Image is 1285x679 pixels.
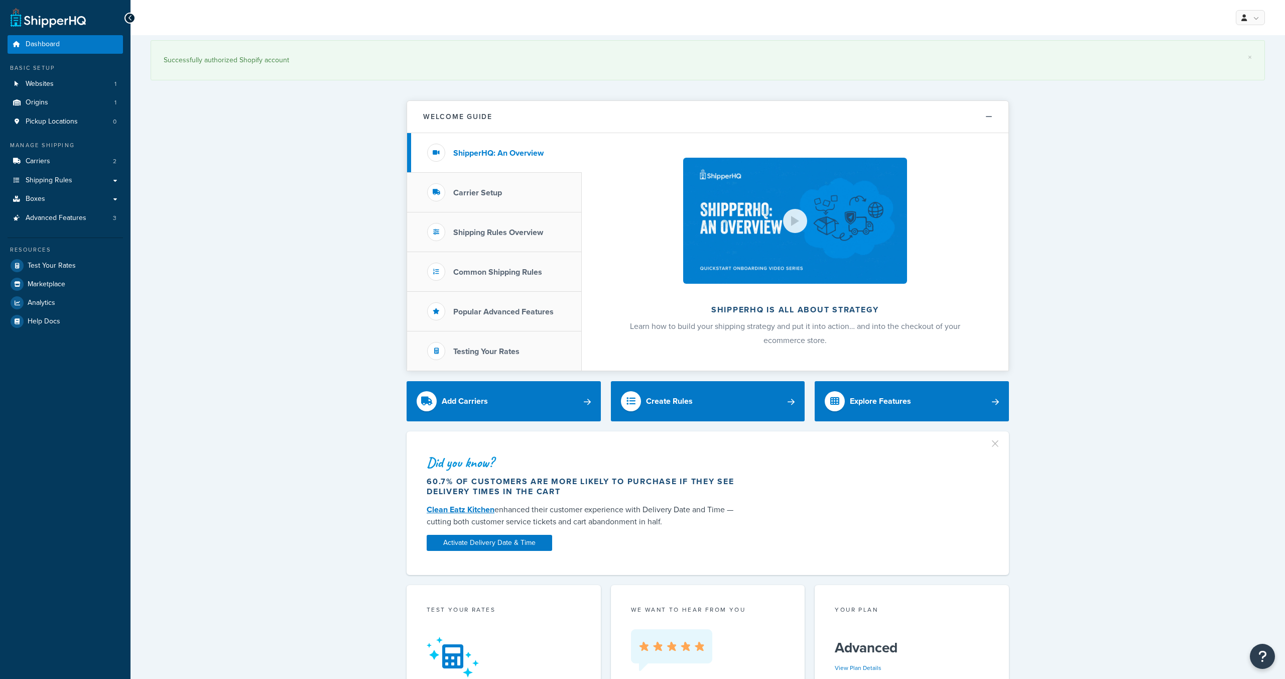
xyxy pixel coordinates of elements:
div: Your Plan [835,605,989,617]
p: we want to hear from you [631,605,785,614]
div: Manage Shipping [8,141,123,150]
h3: Popular Advanced Features [453,307,554,316]
h3: Common Shipping Rules [453,268,542,277]
div: enhanced their customer experience with Delivery Date and Time — cutting both customer service ti... [427,504,744,528]
h3: Shipping Rules Overview [453,228,543,237]
span: Dashboard [26,40,60,49]
span: 1 [114,98,116,107]
span: Marketplace [28,280,65,289]
span: 1 [114,80,116,88]
a: Help Docs [8,312,123,330]
a: × [1248,53,1252,61]
a: Test Your Rates [8,257,123,275]
a: Boxes [8,190,123,208]
a: Pickup Locations0 [8,112,123,131]
h3: ShipperHQ: An Overview [453,149,544,158]
span: Boxes [26,195,45,203]
div: Basic Setup [8,64,123,72]
a: Clean Eatz Kitchen [427,504,494,515]
h5: Advanced [835,640,989,656]
a: Add Carriers [407,381,601,421]
span: Pickup Locations [26,118,78,126]
span: Carriers [26,157,50,166]
li: Origins [8,93,123,112]
a: Carriers2 [8,152,123,171]
div: Did you know? [427,456,744,470]
button: Welcome Guide [407,101,1008,133]
span: Test Your Rates [28,262,76,270]
span: Advanced Features [26,214,86,222]
li: Advanced Features [8,209,123,228]
span: Websites [26,80,54,88]
li: Carriers [8,152,123,171]
a: View Plan Details [835,663,881,672]
li: Websites [8,75,123,93]
a: Websites1 [8,75,123,93]
a: Analytics [8,294,123,312]
button: Open Resource Center [1250,644,1275,669]
a: Create Rules [611,381,805,421]
div: Resources [8,246,123,254]
div: Create Rules [646,394,693,408]
h2: Welcome Guide [423,113,492,121]
span: Analytics [28,299,55,307]
div: 60.7% of customers are more likely to purchase if they see delivery times in the cart [427,477,744,497]
a: Explore Features [815,381,1009,421]
a: Origins1 [8,93,123,112]
h2: ShipperHQ is all about strategy [608,305,982,314]
li: Pickup Locations [8,112,123,131]
img: ShipperHQ is all about strategy [683,158,907,284]
span: Learn how to build your shipping strategy and put it into action… and into the checkout of your e... [630,320,960,346]
h3: Testing Your Rates [453,347,520,356]
a: Marketplace [8,275,123,293]
span: 3 [113,214,116,222]
span: Origins [26,98,48,107]
a: Dashboard [8,35,123,54]
span: Shipping Rules [26,176,72,185]
span: 2 [113,157,116,166]
a: Activate Delivery Date & Time [427,535,552,551]
div: Add Carriers [442,394,488,408]
div: Test your rates [427,605,581,617]
a: Shipping Rules [8,171,123,190]
span: Help Docs [28,317,60,326]
h3: Carrier Setup [453,188,502,197]
span: 0 [113,118,116,126]
div: Successfully authorized Shopify account [164,53,1252,67]
a: Advanced Features3 [8,209,123,228]
div: Explore Features [850,394,911,408]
